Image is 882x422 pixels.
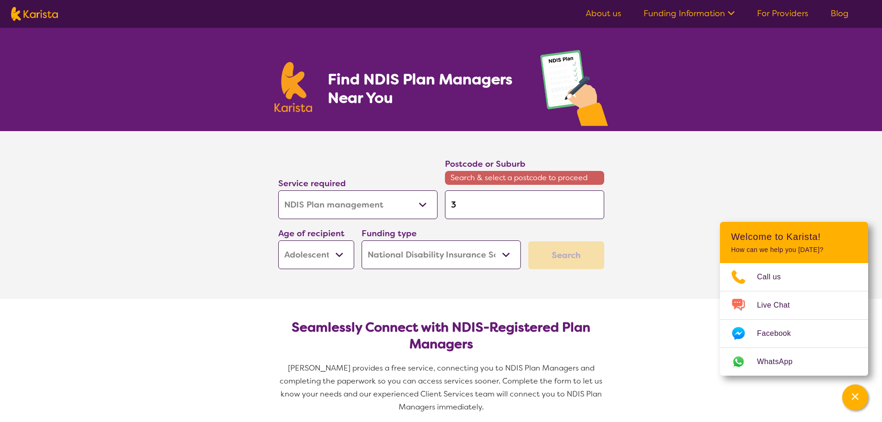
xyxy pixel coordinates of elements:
a: Funding Information [644,8,735,19]
span: Facebook [757,327,802,340]
div: Channel Menu [720,222,868,376]
img: plan-management [540,50,608,131]
a: For Providers [757,8,808,19]
img: Karista logo [11,7,58,21]
span: [PERSON_NAME] provides a free service, connecting you to NDIS Plan Managers and completing the pa... [280,363,604,412]
label: Age of recipient [278,228,344,239]
span: Live Chat [757,298,801,312]
label: Postcode or Suburb [445,158,525,170]
span: Call us [757,270,792,284]
button: Channel Menu [842,384,868,410]
a: About us [586,8,621,19]
a: Web link opens in a new tab. [720,348,868,376]
label: Funding type [362,228,417,239]
h1: Find NDIS Plan Managers Near You [328,70,521,107]
h2: Welcome to Karista! [731,231,857,242]
label: Service required [278,178,346,189]
ul: Choose channel [720,263,868,376]
img: Karista logo [275,62,313,112]
span: Search & select a postcode to proceed [445,171,604,185]
a: Blog [831,8,849,19]
span: WhatsApp [757,355,804,369]
input: Type [445,190,604,219]
h2: Seamlessly Connect with NDIS-Registered Plan Managers [286,319,597,353]
p: How can we help you [DATE]? [731,246,857,254]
